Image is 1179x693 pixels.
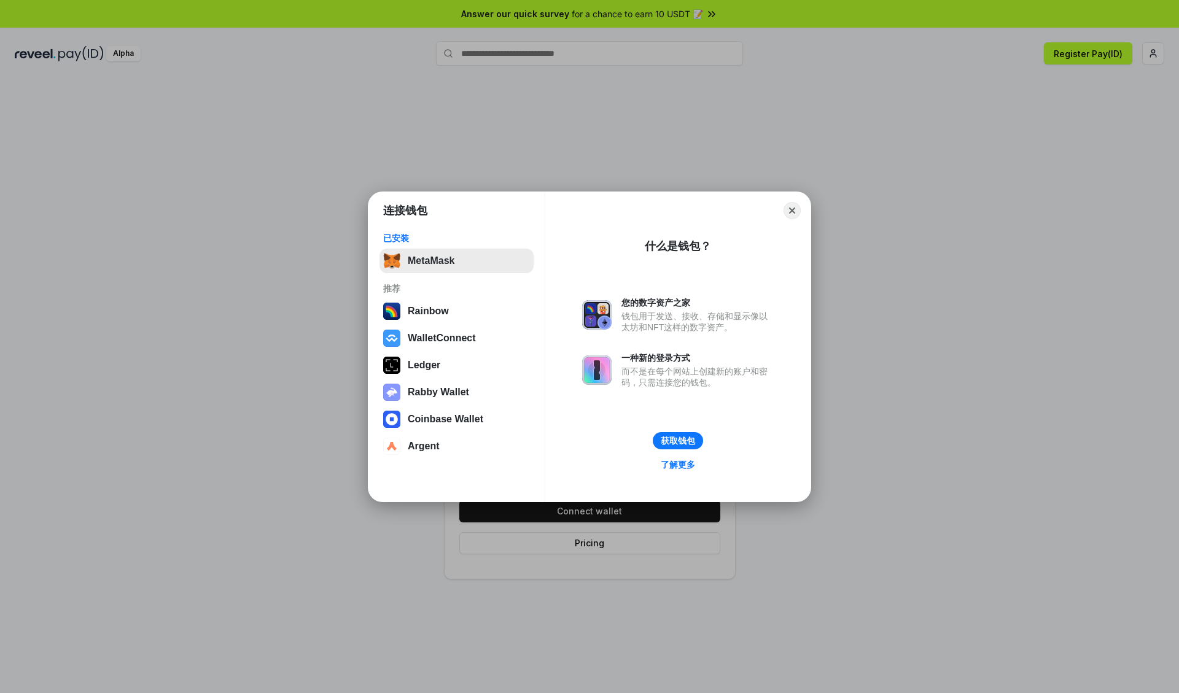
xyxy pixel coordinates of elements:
[408,414,483,425] div: Coinbase Wallet
[383,252,400,269] img: svg+xml,%3Csvg%20fill%3D%22none%22%20height%3D%2233%22%20viewBox%3D%220%200%2035%2033%22%20width%...
[653,432,703,449] button: 获取钱包
[383,384,400,401] img: svg+xml,%3Csvg%20xmlns%3D%22http%3A%2F%2Fwww.w3.org%2F2000%2Fsvg%22%20fill%3D%22none%22%20viewBox...
[408,306,449,317] div: Rainbow
[408,255,454,266] div: MetaMask
[383,411,400,428] img: svg+xml,%3Csvg%20width%3D%2228%22%20height%3D%2228%22%20viewBox%3D%220%200%2028%2028%22%20fill%3D...
[621,297,774,308] div: 您的数字资产之家
[408,387,469,398] div: Rabby Wallet
[661,459,695,470] div: 了解更多
[383,303,400,320] img: svg+xml,%3Csvg%20width%3D%22120%22%20height%3D%22120%22%20viewBox%3D%220%200%20120%20120%22%20fil...
[383,357,400,374] img: svg+xml,%3Csvg%20xmlns%3D%22http%3A%2F%2Fwww.w3.org%2F2000%2Fsvg%22%20width%3D%2228%22%20height%3...
[383,330,400,347] img: svg+xml,%3Csvg%20width%3D%2228%22%20height%3D%2228%22%20viewBox%3D%220%200%2028%2028%22%20fill%3D...
[582,300,612,330] img: svg+xml,%3Csvg%20xmlns%3D%22http%3A%2F%2Fwww.w3.org%2F2000%2Fsvg%22%20fill%3D%22none%22%20viewBox...
[408,441,440,452] div: Argent
[645,239,711,254] div: 什么是钱包？
[408,333,476,344] div: WalletConnect
[379,380,534,405] button: Rabby Wallet
[379,249,534,273] button: MetaMask
[379,326,534,350] button: WalletConnect
[784,202,801,219] button: Close
[379,353,534,377] button: Ledger
[582,355,612,385] img: svg+xml,%3Csvg%20xmlns%3D%22http%3A%2F%2Fwww.w3.org%2F2000%2Fsvg%22%20fill%3D%22none%22%20viewBox...
[621,311,774,333] div: 钱包用于发送、接收、存储和显示像以太坊和NFT这样的数字资产。
[653,457,702,473] a: 了解更多
[383,233,530,244] div: 已安装
[383,438,400,455] img: svg+xml,%3Csvg%20width%3D%2228%22%20height%3D%2228%22%20viewBox%3D%220%200%2028%2028%22%20fill%3D...
[379,434,534,459] button: Argent
[621,352,774,363] div: 一种新的登录方式
[621,366,774,388] div: 而不是在每个网站上创建新的账户和密码，只需连接您的钱包。
[379,407,534,432] button: Coinbase Wallet
[383,283,530,294] div: 推荐
[379,299,534,323] button: Rainbow
[661,435,695,446] div: 获取钱包
[383,203,427,218] h1: 连接钱包
[408,360,440,371] div: Ledger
